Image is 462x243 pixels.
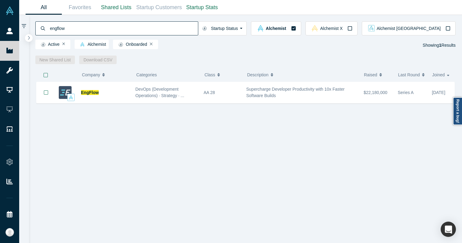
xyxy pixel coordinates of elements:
button: Class [204,68,238,81]
img: alchemist Vault Logo [257,25,264,31]
a: Startup Customers [134,0,184,15]
img: alchemistx Vault Logo [312,25,318,31]
img: Alchemist Vault Logo [5,6,14,15]
img: Startup status [41,42,45,47]
a: Startup Stats [184,0,220,15]
button: Joined [432,68,451,81]
button: alchemist Vault LogoAlchemist [251,21,301,35]
span: $22,180,000 [364,90,387,95]
span: Alchemist [266,26,286,31]
button: Last Round [398,68,426,81]
button: Bookmark [37,82,55,103]
span: Company [82,68,100,81]
span: [DATE] [432,90,445,95]
a: Report a bug! [453,97,462,125]
img: alchemist Vault Logo [80,42,85,47]
span: Categories [136,72,157,77]
img: alchemist Vault Logo [69,95,73,100]
span: Showing Results [423,43,456,48]
button: Startup Status [198,21,247,35]
div: AA 28 [204,82,240,103]
span: Series A [398,90,414,95]
span: Joined [432,68,445,81]
button: Download CSV [79,56,117,64]
span: Alchemist [77,42,106,47]
span: Last Round [398,68,420,81]
input: Search by company name, class, customer, one-liner or category [49,21,198,35]
img: Startup status [202,26,207,31]
a: All [26,0,62,15]
strong: 1 [439,43,442,48]
img: Katinka Harsányi's Account [5,228,14,237]
span: Description [247,68,268,81]
button: Company [82,68,127,81]
span: Class [204,68,215,81]
span: Alchemist [GEOGRAPHIC_DATA] [377,26,441,31]
button: Raised [364,68,392,81]
span: Active [38,42,60,47]
a: EngFlow [81,90,99,95]
a: Favorites [62,0,98,15]
button: alchemist_aj Vault LogoAlchemist [GEOGRAPHIC_DATA] [362,21,456,35]
button: alchemistx Vault LogoAlchemist X [305,21,358,35]
span: DevOps (Development Operations) · Strategy · ... [136,87,184,98]
img: Startup status [118,42,123,47]
button: New Shared List [35,56,75,64]
img: EngFlow's Logo [59,86,72,99]
button: Remove Filter [62,42,65,46]
img: alchemist_aj Vault Logo [368,25,375,31]
button: Description [247,68,358,81]
span: Alchemist X [320,26,343,31]
span: Onboarded [116,42,147,47]
a: Shared Lists [98,0,134,15]
span: Supercharge Developer Productivity with 10x Faster Software Builds [246,87,345,98]
button: Remove Filter [150,42,153,46]
span: Raised [364,68,377,81]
